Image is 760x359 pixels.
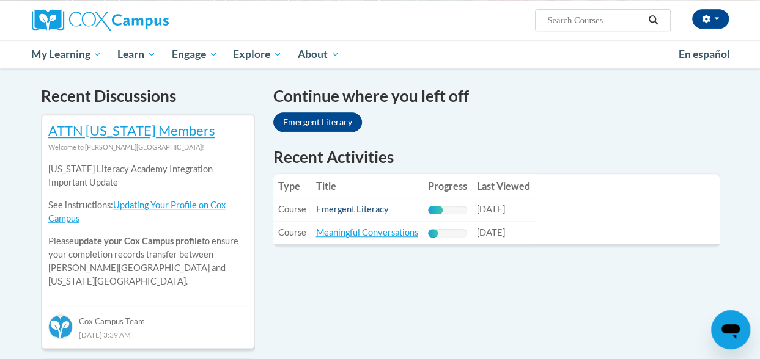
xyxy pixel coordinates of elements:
[692,9,729,29] button: Account Settings
[273,146,720,168] h1: Recent Activities
[477,227,505,238] span: [DATE]
[109,40,164,68] a: Learn
[477,204,505,214] span: [DATE]
[671,42,738,67] a: En español
[278,227,306,238] span: Course
[428,229,438,238] div: Progress, %
[278,204,306,214] span: Course
[311,174,423,198] th: Title
[290,40,347,68] a: About
[546,13,644,27] input: Search Courses
[32,9,169,31] img: Cox Campus
[41,84,255,108] h4: Recent Discussions
[48,306,248,328] div: Cox Campus Team
[273,84,720,108] h4: Continue where you left off
[48,200,226,223] a: Updating Your Profile on Cox Campus
[48,198,248,225] p: See instructions:
[316,204,389,214] a: Emergent Literacy
[31,47,101,62] span: My Learning
[164,40,226,68] a: Engage
[23,40,738,68] div: Main menu
[428,206,443,214] div: Progress, %
[316,227,418,238] a: Meaningful Conversations
[225,40,290,68] a: Explore
[74,236,202,246] b: update your Cox Campus profile
[48,328,248,341] div: [DATE] 3:39 AM
[472,174,535,198] th: Last Viewed
[117,47,156,62] span: Learn
[273,112,362,132] a: Emergent Literacy
[48,154,248,297] div: Please to ensure your completion records transfer between [PERSON_NAME][GEOGRAPHIC_DATA] and [US_...
[679,48,730,60] span: En español
[48,162,248,189] p: [US_STATE] Literacy Academy Integration Important Update
[644,13,662,27] button: Search
[423,174,472,198] th: Progress
[233,47,282,62] span: Explore
[48,140,248,154] div: Welcome to [PERSON_NAME][GEOGRAPHIC_DATA]!
[298,47,339,62] span: About
[48,314,73,339] img: Cox Campus Team
[24,40,110,68] a: My Learning
[172,47,218,62] span: Engage
[273,174,311,198] th: Type
[32,9,252,31] a: Cox Campus
[711,310,750,349] iframe: Button to launch messaging window
[48,122,215,139] a: ATTN [US_STATE] Members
